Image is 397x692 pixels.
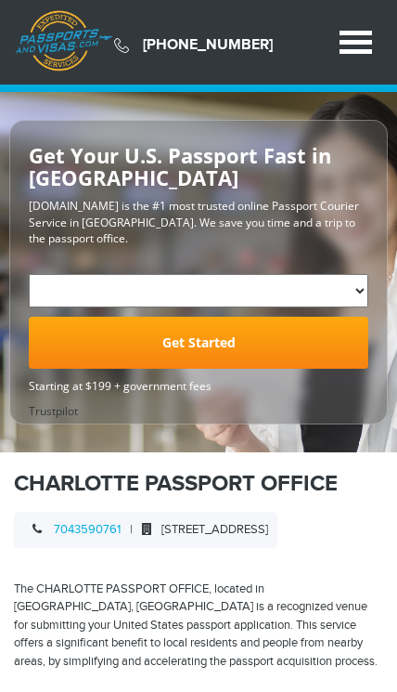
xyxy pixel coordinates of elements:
[29,317,368,369] a: Get Started
[15,10,112,75] a: Passports & [DOMAIN_NAME]
[14,512,277,549] div: |
[54,522,121,537] a: 7043590761
[29,198,368,245] p: [DOMAIN_NAME] is the #1 most trusted online Passport Courier Service in [GEOGRAPHIC_DATA]. We sav...
[29,403,78,419] a: Trustpilot
[143,36,273,54] a: [PHONE_NUMBER]
[14,471,383,498] h1: CHARLOTTE PASSPORT OFFICE
[29,378,368,394] span: Starting at $199 + government fees
[29,144,368,189] h2: Get Your U.S. Passport Fast in [GEOGRAPHIC_DATA]
[14,581,383,672] p: The CHARLOTTE PASSPORT OFFICE, located in [GEOGRAPHIC_DATA], [GEOGRAPHIC_DATA] is a recognized ve...
[133,522,268,537] span: [STREET_ADDRESS]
